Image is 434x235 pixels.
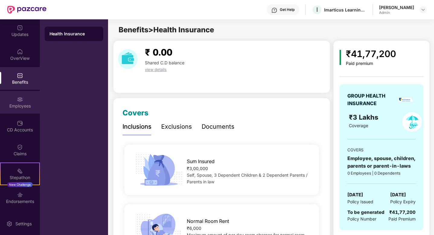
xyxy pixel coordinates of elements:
[346,47,396,61] div: ₹41,77,200
[119,25,214,34] span: Benefits > Health Insurance
[271,7,277,13] img: svg+xml;base64,PHN2ZyBpZD0iSGVscC0zMngzMiIgeG1sbnM9Imh0dHA6Ly93d3cudzMub3JnLzIwMDAvc3ZnIiB3aWR0aD...
[6,221,12,227] img: svg+xml;base64,PHN2ZyBpZD0iU2V0dGluZy0yMHgyMCIgeG1sbnM9Imh0dHA6Ly93d3cudzMub3JnLzIwMDAvc3ZnIiB3aW...
[17,49,23,55] img: svg+xml;base64,PHN2ZyBpZD0iSG9tZSIgeG1sbnM9Imh0dHA6Ly93d3cudzMub3JnLzIwMDAvc3ZnIiB3aWR0aD0iMjAiIG...
[187,225,310,232] div: ₹6,000
[17,25,23,31] img: svg+xml;base64,PHN2ZyBpZD0iVXBkYXRlZCIgeG1sbnM9Imh0dHA6Ly93d3cudzMub3JnLzIwMDAvc3ZnIiB3aWR0aD0iMj...
[123,108,148,117] span: Covers
[17,144,23,150] img: svg+xml;base64,PHN2ZyBpZD0iQ2xhaW0iIHhtbG5zPSJodHRwOi8vd3d3LnczLm9yZy8yMDAwL3N2ZyIgd2lkdGg9IjIwIi...
[347,209,385,215] span: To be generated
[349,123,368,128] span: Coverage
[390,198,416,205] span: Policy Expiry
[347,147,416,153] div: COVERS
[347,191,363,198] span: [DATE]
[402,112,422,132] img: policyIcon
[390,191,406,198] span: [DATE]
[145,67,167,72] span: view details
[347,216,376,221] span: Policy Number
[161,122,192,131] div: Exclusions
[17,168,23,174] img: svg+xml;base64,PHN2ZyB4bWxucz0iaHR0cDovL3d3dy53My5vcmcvMjAwMC9zdmciIHdpZHRoPSIyMSIgaGVpZ2h0PSIyMC...
[389,209,416,216] div: ₹41,77,200
[7,6,46,14] img: New Pazcare Logo
[17,192,23,198] img: svg+xml;base64,PHN2ZyBpZD0iRW5kb3JzZW1lbnRzIiB4bWxucz0iaHR0cDovL3d3dy53My5vcmcvMjAwMC9zdmciIHdpZH...
[316,6,318,13] span: I
[347,198,373,205] span: Policy Issued
[118,49,138,69] img: download
[388,216,416,222] span: Paid Premium
[347,170,416,176] div: 0 Employees | 0 Dependents
[17,96,23,102] img: svg+xml;base64,PHN2ZyBpZD0iRW1wbG95ZWVzIiB4bWxucz0iaHR0cDovL3d3dy53My5vcmcvMjAwMC9zdmciIHdpZHRoPS...
[17,120,23,126] img: svg+xml;base64,PHN2ZyBpZD0iQ0RfQWNjb3VudHMiIGRhdGEtbmFtZT0iQ0QgQWNjb3VudHMiIHhtbG5zPSJodHRwOi8vd3...
[145,47,172,58] span: ₹ 0.00
[145,60,184,65] span: Shared C.D balance
[7,182,33,187] div: New Challenge
[379,5,414,10] div: [PERSON_NAME]
[187,165,310,172] div: ₹3,00,000
[324,7,366,13] div: Imarticus Learning Private Limited
[347,155,416,170] div: Employee, spouse, children, parents or parent-in-laws
[133,152,184,188] img: icon
[187,172,308,184] span: Self, Spouse, 3 Dependent Children & 2 Dependent Parents / Parents in law
[340,50,341,65] img: icon
[49,31,98,37] div: Health Insurance
[1,175,39,181] div: Stepathon
[347,92,396,107] div: GROUP HEALTH INSURANCE
[123,122,152,131] div: Inclusions
[17,72,23,79] img: svg+xml;base64,PHN2ZyBpZD0iQmVuZWZpdHMiIHhtbG5zPSJodHRwOi8vd3d3LnczLm9yZy8yMDAwL3N2ZyIgd2lkdGg9Ij...
[346,61,396,66] div: Paid premium
[280,7,295,12] div: Get Help
[349,113,380,121] span: ₹3 Lakhs
[14,221,34,227] div: Settings
[187,158,215,165] span: Sum Insured
[202,122,235,131] div: Documents
[379,10,414,15] div: Admin
[187,217,229,225] span: Normal Room Rent
[398,97,414,102] img: insurerLogo
[421,7,426,12] img: svg+xml;base64,PHN2ZyBpZD0iRHJvcGRvd24tMzJ4MzIiIHhtbG5zPSJodHRwOi8vd3d3LnczLm9yZy8yMDAwL3N2ZyIgd2...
